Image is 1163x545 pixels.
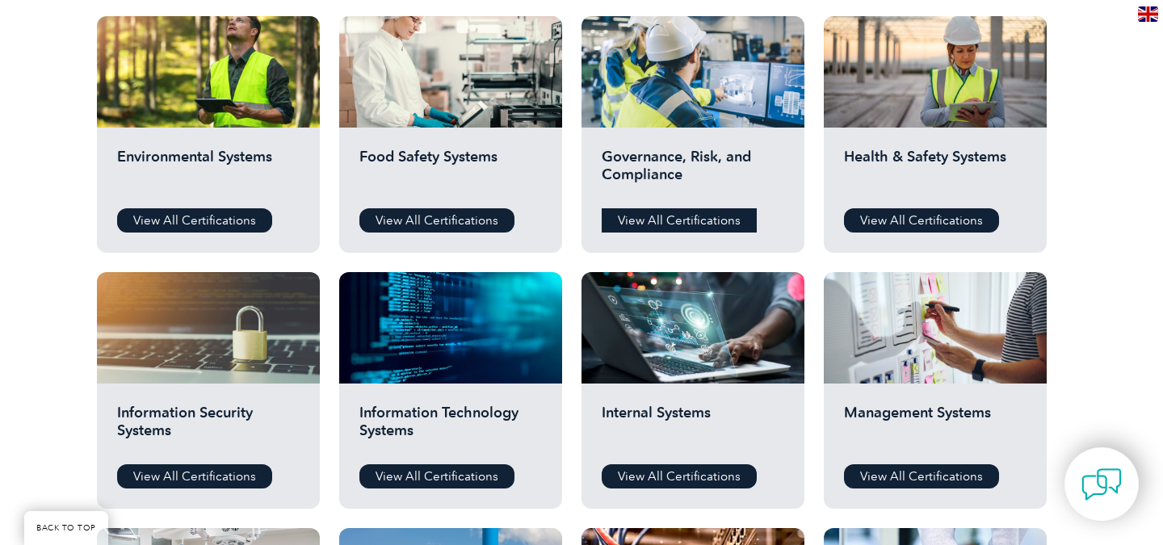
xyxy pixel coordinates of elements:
h2: Information Technology Systems [359,404,542,452]
a: View All Certifications [359,208,514,233]
a: View All Certifications [602,208,757,233]
h2: Information Security Systems [117,404,300,452]
h2: Governance, Risk, and Compliance [602,148,784,196]
h2: Food Safety Systems [359,148,542,196]
a: View All Certifications [359,464,514,488]
h2: Environmental Systems [117,148,300,196]
a: View All Certifications [602,464,757,488]
img: en [1138,6,1158,22]
img: contact-chat.png [1081,464,1122,505]
h2: Management Systems [844,404,1027,452]
a: View All Certifications [117,208,272,233]
h2: Internal Systems [602,404,784,452]
a: View All Certifications [117,464,272,488]
a: View All Certifications [844,208,999,233]
a: BACK TO TOP [24,511,108,545]
h2: Health & Safety Systems [844,148,1027,196]
a: View All Certifications [844,464,999,488]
